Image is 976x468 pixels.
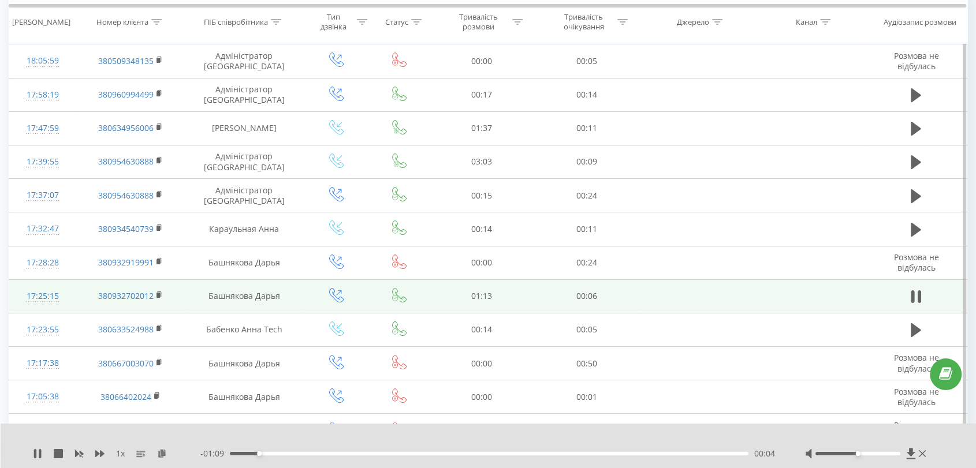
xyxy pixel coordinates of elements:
td: 00:01 [534,414,639,447]
td: 03:03 [429,145,534,178]
div: Канал [796,17,817,27]
td: Башнякова Дарья [185,246,303,279]
div: Тип дзвінка [314,12,354,32]
td: 00:00 [429,414,534,447]
span: 1 x [116,448,125,459]
a: 380667003070 [98,358,154,369]
div: 17:58:19 [21,84,65,106]
div: 17:37:07 [21,184,65,207]
div: ПІБ співробітника [204,17,268,27]
div: [PERSON_NAME] [12,17,70,27]
td: 00:14 [534,78,639,111]
span: Розмова не відбулась [893,386,938,407]
span: - 01:09 [200,448,230,459]
div: 17:23:55 [21,319,65,341]
td: Башнякова Дарья [185,279,303,313]
td: [PERSON_NAME] [185,111,303,145]
div: 18:05:59 [21,50,65,72]
a: 380954630888 [98,156,154,167]
td: 00:24 [534,179,639,212]
div: 17:04:46 [21,419,65,441]
td: 00:14 [429,313,534,346]
a: 380509348135 [98,55,154,66]
div: Accessibility label [257,451,262,456]
td: 00:00 [429,380,534,414]
td: 00:11 [534,111,639,145]
td: 00:09 [534,145,639,178]
span: Розмова не відбулась [893,352,938,373]
a: 380954630888 [98,190,154,201]
td: Адміністратор [GEOGRAPHIC_DATA] [185,44,303,78]
a: 38066402024 [100,391,151,402]
div: Джерело [677,17,709,27]
div: Аудіозапис розмови [884,17,956,27]
td: 00:05 [534,44,639,78]
div: 17:28:28 [21,252,65,274]
div: 17:32:47 [21,218,65,240]
td: Адміністратор [GEOGRAPHIC_DATA] [185,78,303,111]
td: Башнякова Дарья [185,414,303,447]
td: Адміністратор [GEOGRAPHIC_DATA] [185,179,303,212]
div: 17:25:15 [21,285,65,308]
td: Башнякова Дарья [185,380,303,414]
div: 17:17:38 [21,352,65,375]
a: 380634956006 [98,122,154,133]
div: Номер клієнта [96,17,148,27]
td: 00:24 [534,246,639,279]
td: 01:13 [429,279,534,313]
span: Розмова не відбулась [893,420,938,441]
td: 00:15 [429,179,534,212]
td: 00:01 [534,380,639,414]
div: 17:39:55 [21,151,65,173]
div: Accessibility label [855,451,860,456]
div: Статус [385,17,408,27]
span: Розмова не відбулась [893,252,938,273]
a: 380960994499 [98,89,154,100]
td: 00:05 [534,313,639,346]
div: Тривалість очікування [553,12,614,32]
div: 17:47:59 [21,117,65,140]
span: Розмова не відбулась [893,50,938,72]
div: 17:05:38 [21,385,65,408]
td: Бабенко Анна Tech [185,313,303,346]
td: 00:06 [534,279,639,313]
span: 00:04 [754,448,775,459]
td: Башнякова Дарья [185,347,303,380]
a: 380934540739 [98,223,154,234]
td: 00:00 [429,44,534,78]
td: 00:17 [429,78,534,111]
td: 01:37 [429,111,534,145]
a: 380932919991 [98,257,154,268]
td: Адміністратор [GEOGRAPHIC_DATA] [185,145,303,178]
a: 380633524988 [98,324,154,335]
td: 00:00 [429,347,534,380]
td: 00:14 [429,212,534,246]
td: 00:11 [534,212,639,246]
td: 00:00 [429,246,534,279]
a: 380932702012 [98,290,154,301]
td: Караульная Анна [185,212,303,246]
td: 00:50 [534,347,639,380]
div: Тривалість розмови [448,12,509,32]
